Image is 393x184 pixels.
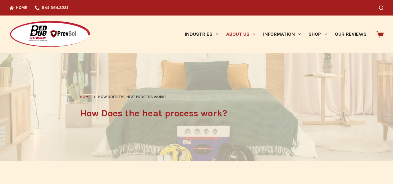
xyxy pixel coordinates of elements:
[379,6,384,10] button: Search
[98,94,167,100] span: How Does the heat process work?
[259,16,305,53] a: Information
[305,16,331,53] a: Shop
[80,95,91,99] span: Home
[181,16,222,53] a: Industries
[222,16,259,53] a: About Us
[181,16,370,53] nav: Primary
[331,16,370,53] a: Our Reviews
[80,94,91,100] a: Home
[9,20,91,48] img: Prevsol/Bed Bug Heat Doctor
[80,106,313,120] h1: How Does the heat process work?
